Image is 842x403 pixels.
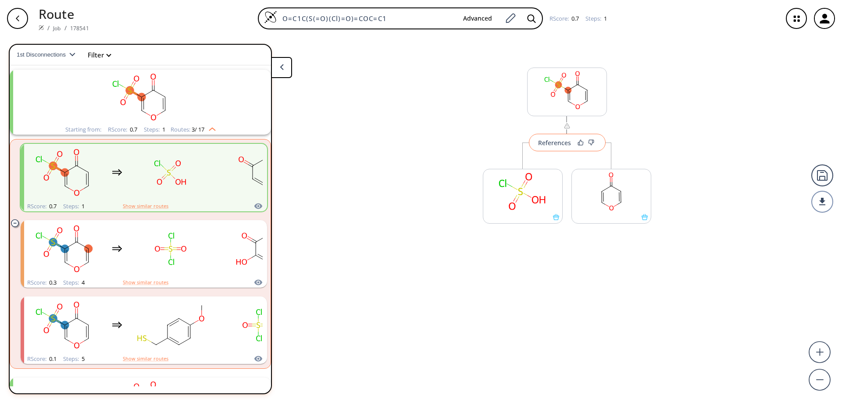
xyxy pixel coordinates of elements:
[603,14,607,22] span: 1
[204,124,216,131] img: Up
[63,356,85,362] div: Steps :
[131,145,210,200] svg: O=S(=O)(O)Cl
[529,134,606,151] button: References
[219,145,298,200] svg: O=c1ccocc1
[48,202,57,210] span: 0.7
[585,16,607,21] div: Steps :
[26,70,254,125] svg: O=c1ccocc1S(=O)(=O)Cl
[171,127,216,132] div: Routes:
[65,127,101,132] div: Starting from:
[128,125,137,133] span: 0.7
[80,355,85,363] span: 5
[63,203,85,209] div: Steps :
[538,140,571,146] div: References
[47,23,50,32] li: /
[64,23,67,32] li: /
[277,14,456,23] input: Enter SMILES
[70,25,89,32] a: 178541
[528,68,607,113] svg: O=c1ccocc1S(=O)(=O)Cl
[27,203,57,209] div: RScore :
[27,356,57,362] div: RScore :
[219,221,298,276] svg: O=c1ccocc1O
[39,4,89,23] p: Route
[80,202,85,210] span: 1
[108,127,137,132] div: RScore :
[82,52,111,58] button: Filter
[219,298,298,353] svg: O=S(=O)(Cl)Cl
[264,11,277,24] img: Logo Spaya
[123,278,168,286] button: Show similar routes
[123,202,168,210] button: Show similar routes
[570,14,579,22] span: 0.7
[131,298,210,353] svg: COc1ccc(CS)cc1
[27,280,57,285] div: RScore :
[483,169,562,214] svg: O=S(=O)(O)Cl
[572,169,651,214] svg: O=c1ccocc1
[48,278,57,286] span: 0.3
[48,355,57,363] span: 0.1
[144,127,165,132] div: Steps :
[549,16,579,21] div: RScore :
[131,221,210,276] svg: O=S(=O)(Cl)Cl
[53,25,61,32] a: Job
[80,278,85,286] span: 4
[456,11,499,27] button: Advanced
[17,51,69,58] span: 1st Disconnections
[17,44,82,65] button: 1st Disconnections
[24,298,103,353] svg: O=c1ccocc1S(=O)(=O)Cl
[24,145,103,200] svg: O=c1ccocc1S(=O)(=O)Cl
[564,122,571,129] img: warning
[161,125,165,133] span: 1
[63,280,85,285] div: Steps :
[24,221,103,276] svg: O=c1ccocc1S(=O)(=O)Cl
[123,355,168,363] button: Show similar routes
[39,25,44,30] img: Spaya logo
[192,127,204,132] span: 3 / 17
